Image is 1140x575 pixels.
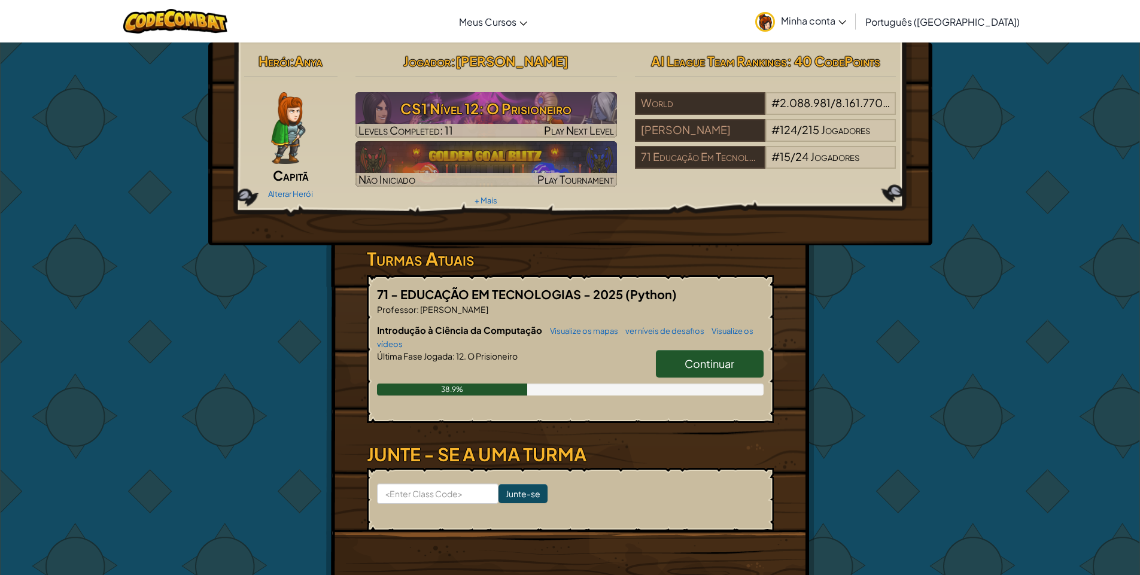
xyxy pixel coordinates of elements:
[403,53,451,69] span: Jogador
[419,304,488,315] span: [PERSON_NAME]
[795,150,808,163] span: 24
[635,104,896,117] a: World#2.088.981/8.161.770Jogadores
[781,14,846,27] span: Minha conta
[455,53,569,69] span: [PERSON_NAME]
[377,324,544,336] span: Introdução à Ciência da Computação
[123,9,228,34] img: CodeCombat logo
[537,172,614,186] span: Play Tournament
[455,351,466,361] span: 12.
[771,123,780,136] span: #
[294,53,323,69] span: Anya
[377,351,452,361] span: Última Fase Jogada
[268,189,313,199] a: Alterar Herói
[625,287,677,302] span: (Python)
[859,5,1026,38] a: Português ([GEOGRAPHIC_DATA])
[544,326,618,336] a: Visualize os mapas
[771,96,780,109] span: #
[635,157,896,171] a: 71 Educação Em Tecnologias 2025#15/24Jogadores
[835,96,890,109] span: 8.161.770
[651,53,787,69] span: AI League Team Rankings
[355,95,617,122] h3: CS1 Nível 12: O Prisioneiro
[797,123,802,136] span: /
[452,351,455,361] span: :
[355,92,617,138] a: Play Next Level
[780,96,831,109] span: 2.088.981
[453,5,533,38] a: Meus Cursos
[831,96,835,109] span: /
[771,150,780,163] span: #
[377,483,498,504] input: <Enter Class Code>
[821,123,870,136] span: Jogadores
[273,167,309,184] span: Capitã
[475,196,497,205] a: + Mais
[367,441,774,468] h3: JUNTE - SE A UMA TURMA
[358,172,415,186] span: Não Iniciado
[749,2,852,40] a: Minha conta
[417,304,419,315] span: :
[377,304,417,315] span: Professor
[367,245,774,272] h3: Turmas Atuais
[355,92,617,138] img: CS1 Nível 12: O Prisioneiro
[377,287,625,302] span: 71 - EDUCAÇÃO EM TECNOLOGIAS - 2025
[635,92,765,115] div: World
[355,141,617,187] a: Não IniciadoPlay Tournament
[780,150,791,163] span: 15
[780,123,797,136] span: 124
[290,53,294,69] span: :
[498,484,548,503] input: Junte-se
[459,16,516,28] span: Meus Cursos
[377,384,527,395] div: 38.9%
[865,16,1020,28] span: Português ([GEOGRAPHIC_DATA])
[635,130,896,144] a: [PERSON_NAME]#124/215Jogadores
[755,12,775,32] img: avatar
[451,53,455,69] span: :
[271,92,305,164] img: captain-pose.png
[619,326,704,336] a: ver níveis de desafios
[358,123,453,137] span: Levels Completed: 11
[466,351,518,361] span: O Prisioneiro
[259,53,290,69] span: Herói
[355,141,617,187] img: Golden Goal
[685,357,734,370] span: Continuar
[787,53,880,69] span: : 40 CodePoints
[802,123,819,136] span: 215
[544,123,614,137] span: Play Next Level
[810,150,859,163] span: Jogadores
[635,146,765,169] div: 71 Educação Em Tecnologias 2025
[791,150,795,163] span: /
[635,119,765,142] div: [PERSON_NAME]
